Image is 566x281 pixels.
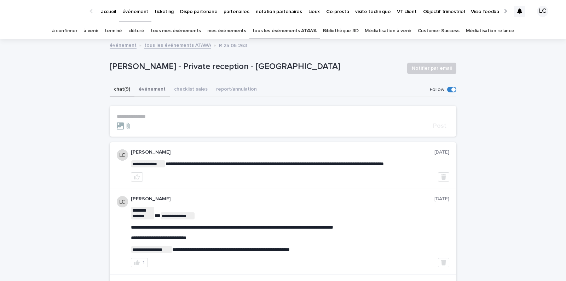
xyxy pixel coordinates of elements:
[412,65,452,72] span: Notifier par email
[323,23,358,39] a: Bibliothèque 3D
[83,23,98,39] a: à venir
[430,87,444,93] p: Follow
[110,62,402,72] p: [PERSON_NAME] - Private reception - [GEOGRAPHIC_DATA]
[52,23,77,39] a: à confirmer
[105,23,122,39] a: terminé
[131,196,434,202] p: [PERSON_NAME]
[466,23,514,39] a: Médiatisation relance
[131,258,148,267] button: 1
[219,41,247,49] p: R 25 05 263
[438,172,449,182] button: Delete post
[170,82,212,97] button: checklist sales
[207,23,246,39] a: mes événements
[418,23,460,39] a: Customer Success
[438,258,449,267] button: Delete post
[365,23,411,39] a: Médiatisation à venir
[131,172,143,182] button: like this post
[14,4,83,18] img: Ls34BcGeRexTGTNfXpUC
[407,63,456,74] button: Notifier par email
[151,23,201,39] a: tous mes événements
[134,82,170,97] button: événement
[128,23,144,39] a: clôturé
[131,149,434,155] p: [PERSON_NAME]
[433,123,446,129] span: Post
[434,149,449,155] p: [DATE]
[110,41,137,49] a: événement
[537,6,548,17] div: LC
[434,196,449,202] p: [DATE]
[110,82,134,97] button: chat (9)
[212,82,261,97] button: report/annulation
[144,41,211,49] a: tous les événements ATAWA
[253,23,317,39] a: tous les événements ATAWA
[430,123,449,129] button: Post
[143,260,145,265] div: 1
